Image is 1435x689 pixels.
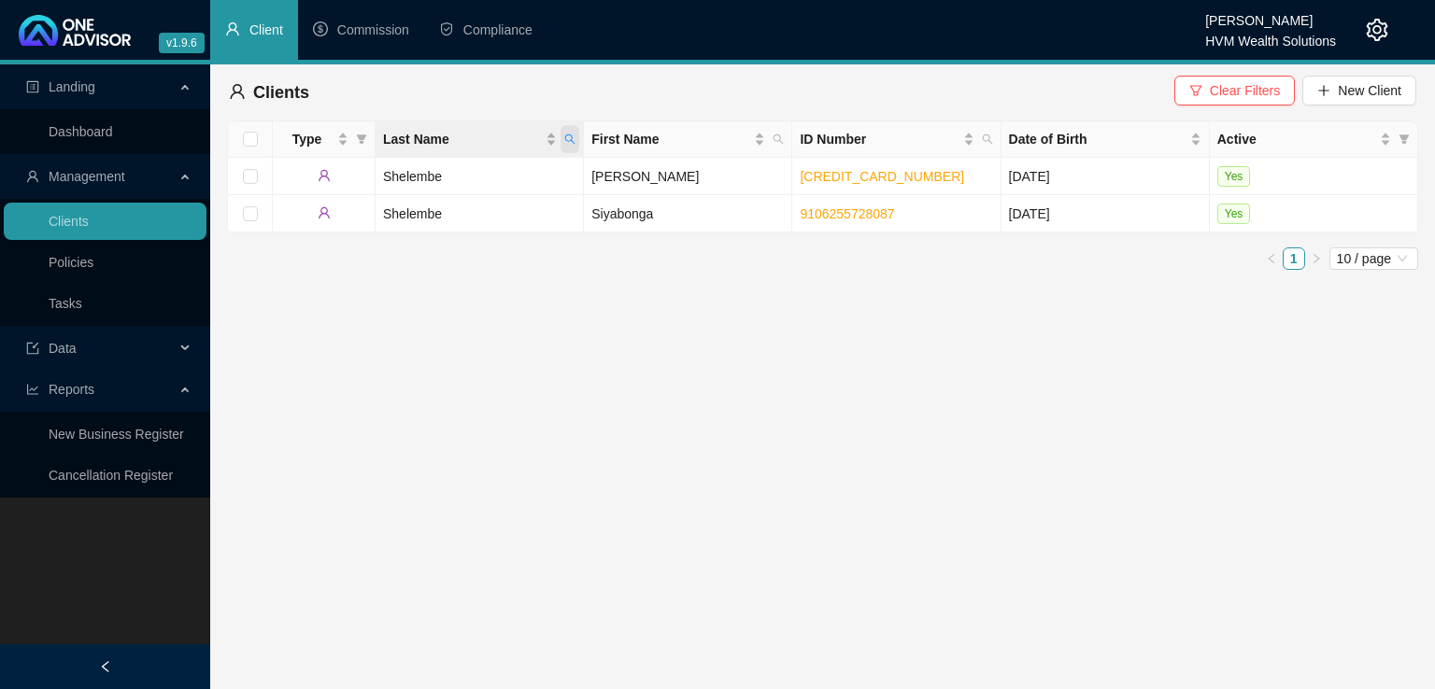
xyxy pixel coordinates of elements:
[1284,248,1304,269] a: 1
[1305,247,1328,270] button: right
[978,125,997,153] span: search
[1189,84,1202,97] span: filter
[1205,5,1336,25] div: [PERSON_NAME]
[26,342,39,355] span: import
[1329,247,1418,270] div: Page Size
[313,21,328,36] span: dollar
[1317,84,1330,97] span: plus
[352,125,371,153] span: filter
[280,129,334,149] span: Type
[253,83,309,102] span: Clients
[1305,247,1328,270] li: Next Page
[49,214,89,229] a: Clients
[249,22,283,37] span: Client
[49,382,94,397] span: Reports
[1009,129,1186,149] span: Date of Birth
[383,129,542,149] span: Last Name
[800,129,959,149] span: ID Number
[318,206,331,219] span: user
[225,21,240,36] span: user
[800,169,964,184] a: [CREDIT_CARD_NUMBER]
[1366,19,1388,41] span: setting
[376,121,584,158] th: Last Name
[591,129,750,149] span: First Name
[773,134,784,145] span: search
[584,195,792,232] td: Siyabonga
[26,170,39,183] span: user
[49,255,93,270] a: Policies
[1260,247,1283,270] button: left
[1217,129,1376,149] span: Active
[49,124,113,139] a: Dashboard
[26,80,39,93] span: profile
[1174,76,1295,105] button: Clear Filters
[769,125,788,153] span: search
[229,83,246,100] span: user
[159,33,205,53] span: v1.9.6
[584,121,792,158] th: First Name
[1217,166,1251,187] span: Yes
[337,22,409,37] span: Commission
[49,79,95,94] span: Landing
[1205,25,1336,46] div: HVM Wealth Solutions
[356,134,367,145] span: filter
[1217,204,1251,224] span: Yes
[1337,248,1411,269] span: 10 / page
[1260,247,1283,270] li: Previous Page
[1283,247,1305,270] li: 1
[1338,80,1401,101] span: New Client
[1311,253,1322,264] span: right
[1266,253,1277,264] span: left
[49,296,82,311] a: Tasks
[584,158,792,195] td: [PERSON_NAME]
[463,22,533,37] span: Compliance
[99,660,112,673] span: left
[1399,134,1410,145] span: filter
[800,206,894,221] a: 9106255728087
[376,195,584,232] td: Shelembe
[1002,121,1210,158] th: Date of Birth
[561,125,579,153] span: search
[1002,158,1210,195] td: [DATE]
[273,121,376,158] th: Type
[49,427,184,442] a: New Business Register
[1002,195,1210,232] td: [DATE]
[49,468,173,483] a: Cancellation Register
[49,169,125,184] span: Management
[49,341,77,356] span: Data
[792,121,1001,158] th: ID Number
[1210,80,1280,101] span: Clear Filters
[26,383,39,396] span: line-chart
[982,134,993,145] span: search
[1302,76,1416,105] button: New Client
[376,158,584,195] td: Shelembe
[1210,121,1418,158] th: Active
[19,15,131,46] img: 2df55531c6924b55f21c4cf5d4484680-logo-light.svg
[564,134,575,145] span: search
[439,21,454,36] span: safety
[318,169,331,182] span: user
[1395,125,1414,153] span: filter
